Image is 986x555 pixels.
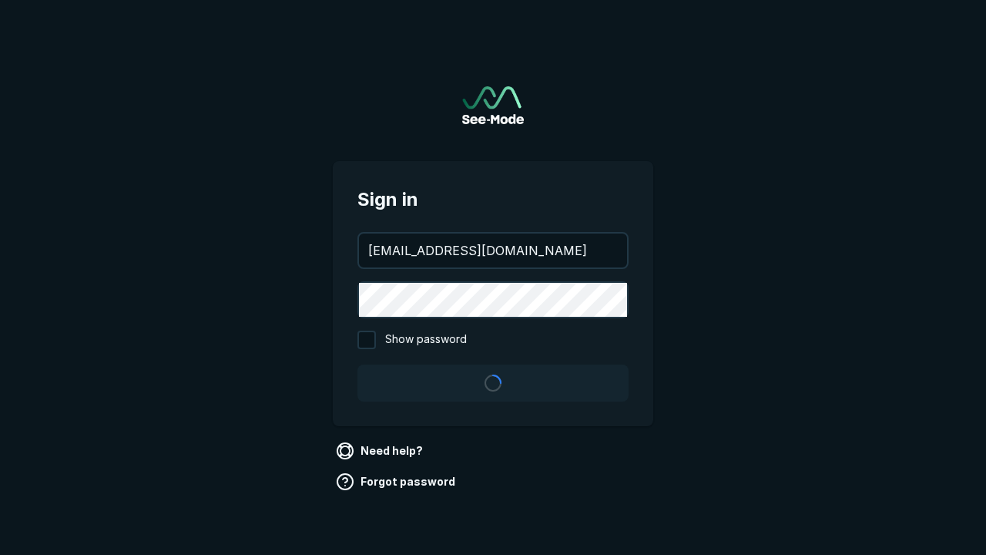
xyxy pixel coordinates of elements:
a: Forgot password [333,469,461,494]
input: your@email.com [359,234,627,267]
a: Go to sign in [462,86,524,124]
img: See-Mode Logo [462,86,524,124]
a: Need help? [333,439,429,463]
span: Show password [385,331,467,349]
span: Sign in [357,186,629,214]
